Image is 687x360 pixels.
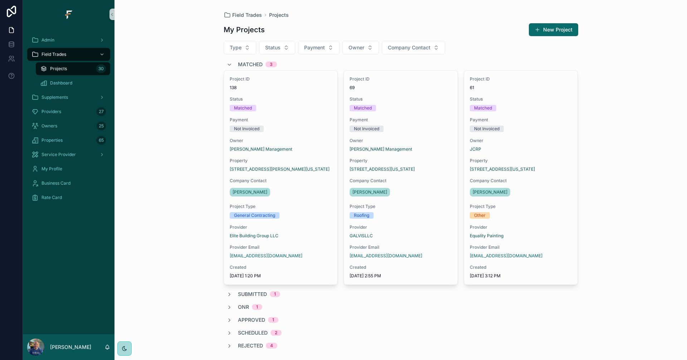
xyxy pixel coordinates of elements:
[354,212,369,219] div: Roofing
[224,70,338,285] a: Project ID138StatusMatchedPaymentNot InvoicedOwner[PERSON_NAME] ManagementProperty[STREET_ADDRESS...
[230,96,332,102] span: Status
[270,62,273,67] div: 3
[230,158,332,164] span: Property
[350,96,452,102] span: Status
[230,117,332,123] span: Payment
[27,177,110,190] a: Business Card
[350,253,422,259] a: [EMAIL_ADDRESS][DOMAIN_NAME]
[350,264,452,270] span: Created
[349,44,364,51] span: Owner
[238,61,263,68] span: Matched
[350,117,452,123] span: Payment
[382,41,445,54] button: Select Button
[274,291,276,297] div: 1
[529,23,578,36] button: New Project
[27,105,110,118] a: Providers27
[42,195,62,200] span: Rate Card
[350,166,415,172] a: [STREET_ADDRESS][US_STATE]
[350,204,452,209] span: Project Type
[388,44,430,51] span: Company Contact
[470,188,510,196] a: [PERSON_NAME]
[63,9,74,20] img: App logo
[234,212,275,219] div: General Contracting
[470,138,572,143] span: Owner
[343,70,458,285] a: Project ID69StatusMatchedPaymentNot InvoicedOwner[PERSON_NAME] ManagementProperty[STREET_ADDRESS]...
[230,166,330,172] a: [STREET_ADDRESS][PERSON_NAME][US_STATE]
[470,178,572,184] span: Company Contact
[474,212,486,219] div: Other
[224,11,262,19] a: Field Trades
[470,264,572,270] span: Created
[224,41,256,54] button: Select Button
[350,273,452,279] span: [DATE] 2:55 PM
[234,105,252,111] div: Matched
[238,303,249,311] span: ONR
[36,62,110,75] a: Projects30
[230,188,270,196] a: [PERSON_NAME]
[259,41,295,54] button: Select Button
[97,136,106,145] div: 65
[224,25,265,35] h1: My Projects
[272,317,274,323] div: 1
[230,146,292,152] a: [PERSON_NAME] Management
[42,37,54,43] span: Admin
[42,94,68,100] span: Supplements
[27,34,110,47] a: Admin
[23,29,114,213] div: scrollable content
[97,107,106,116] div: 27
[27,162,110,175] a: My Profile
[470,273,572,279] span: [DATE] 3:12 PM
[42,152,76,157] span: Service Provider
[50,80,72,86] span: Dashboard
[230,253,302,259] a: [EMAIL_ADDRESS][DOMAIN_NAME]
[27,148,110,161] a: Service Provider
[350,146,412,152] a: [PERSON_NAME] Management
[42,180,70,186] span: Business Card
[470,233,503,239] a: Equality Painting
[470,76,572,82] span: Project ID
[50,66,67,72] span: Projects
[42,52,66,57] span: Field Trades
[350,76,452,82] span: Project ID
[350,188,390,196] a: [PERSON_NAME]
[350,224,452,230] span: Provider
[473,189,507,195] span: [PERSON_NAME]
[470,96,572,102] span: Status
[342,41,379,54] button: Select Button
[474,105,492,111] div: Matched
[27,134,110,147] a: Properties65
[230,244,332,250] span: Provider Email
[36,77,110,89] a: Dashboard
[352,189,387,195] span: [PERSON_NAME]
[230,85,332,91] span: 138
[238,316,265,323] span: Approved
[470,204,572,209] span: Project Type
[230,44,242,51] span: Type
[354,126,379,132] div: Not Invoiced
[269,11,289,19] a: Projects
[298,41,340,54] button: Select Button
[470,146,481,152] span: JCRP
[470,158,572,164] span: Property
[27,48,110,61] a: Field Trades
[350,233,373,239] a: GALVISLLC
[233,189,267,195] span: [PERSON_NAME]
[470,253,542,259] a: [EMAIL_ADDRESS][DOMAIN_NAME]
[350,244,452,250] span: Provider Email
[230,233,278,239] a: Elite Building Group LLC
[42,109,61,115] span: Providers
[230,204,332,209] span: Project Type
[470,224,572,230] span: Provider
[474,126,500,132] div: Not Invoiced
[265,44,281,51] span: Status
[97,122,106,130] div: 25
[354,105,372,111] div: Matched
[270,343,273,349] div: 4
[350,138,452,143] span: Owner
